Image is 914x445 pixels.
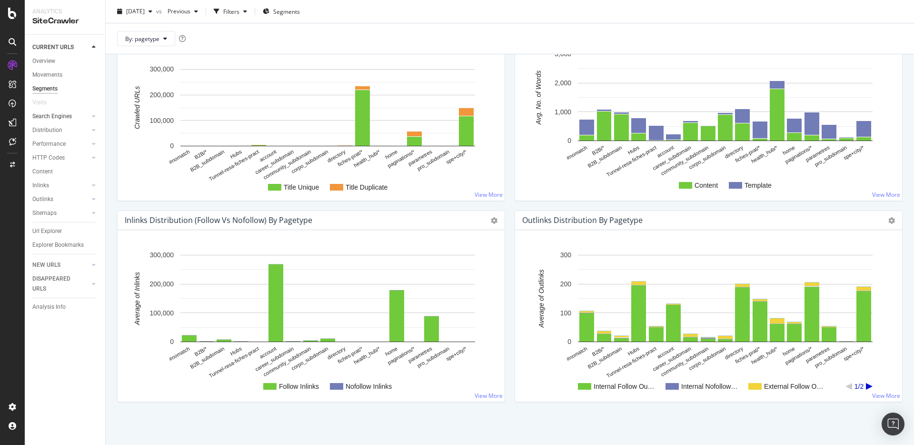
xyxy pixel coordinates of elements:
[133,272,141,325] text: Average of Inlinks
[681,383,737,390] text: Internal Nofollow…
[32,98,47,108] div: Visits
[32,181,89,191] a: Inlinks
[591,144,606,156] text: B2B/*
[656,144,675,159] text: account
[189,345,225,370] text: B2B_subdomain
[223,7,239,15] div: Filters
[258,345,277,360] text: account
[32,274,89,294] a: DISAPPEARED URLS
[126,7,145,15] span: 2025 Aug. 15th
[32,240,99,250] a: Explorer Bookmarks
[805,345,831,364] text: parametres
[566,345,588,362] text: #nomatch
[290,149,329,174] text: corpo_subdomain
[290,345,329,371] text: corpo_subdomain
[254,149,295,175] text: career_subdomain
[164,7,190,15] span: Previous
[523,44,891,193] div: A chart.
[262,149,312,181] text: community_subdomain
[784,345,814,366] text: paginations/*
[475,191,503,199] a: View More
[262,345,312,377] text: community_subdomain
[724,345,744,361] text: directory
[32,153,89,163] a: HTTP Codes
[814,345,848,368] text: pro_subdomain
[652,144,692,171] text: career_subdomain
[407,345,433,364] text: parametres
[353,149,381,169] text: health_hub/*
[32,42,74,52] div: CURRENT URLS
[113,4,156,19] button: [DATE]
[626,345,640,356] text: Hubs
[170,338,174,346] text: 0
[208,345,260,379] text: Tunnel-resa-fiches-pract
[594,383,655,390] text: Internal Follow Ou…
[384,345,398,357] text: home
[149,252,174,259] text: 300,000
[591,345,606,357] text: B2B/*
[445,149,468,165] text: spe+city/*
[843,144,865,161] text: spe+city/*
[872,392,900,400] a: View More
[32,167,99,177] a: Content
[782,144,796,156] text: home
[32,139,66,149] div: Performance
[149,91,174,99] text: 200,000
[475,392,503,400] a: View More
[32,70,99,80] a: Movements
[149,117,174,124] text: 100,000
[750,345,779,365] text: health_hub/*
[32,240,84,250] div: Explorer Bookmarks
[32,84,58,94] div: Segments
[522,214,643,227] h4: Outlinks Distribution by pagetype
[125,245,494,394] div: A chart.
[32,153,65,163] div: HTTP Codes
[814,144,848,167] text: pro_subdomain
[560,252,572,259] text: 300
[32,8,98,16] div: Analytics
[872,191,900,199] a: View More
[194,149,209,161] text: B2B/*
[745,182,772,189] text: Template
[387,149,416,169] text: paginations/*
[688,144,727,170] text: corpo_subdomain
[734,144,761,163] text: fiches-prat/*
[660,345,709,377] text: community_subdomain
[888,217,895,224] i: Options
[32,16,98,27] div: SiteCrawler
[523,245,891,394] svg: A chart.
[149,66,174,73] text: 300,000
[586,144,623,169] text: B2B_subdomain
[555,108,571,116] text: 1,000
[273,7,300,15] span: Segments
[32,42,89,52] a: CURRENT URLS
[843,345,865,362] text: spe+city/*
[695,182,718,189] text: Content
[149,309,174,317] text: 100,000
[32,194,53,204] div: Outlinks
[149,280,174,288] text: 200,000
[656,345,675,360] text: account
[353,345,381,365] text: health_hub/*
[337,345,364,364] text: fiches-prat/*
[346,183,387,191] text: Title Duplicate
[117,31,175,46] button: By: pagetype
[229,345,243,356] text: Hubs
[764,383,823,390] text: External Follow O…
[156,7,164,15] span: vs
[805,144,831,162] text: parametres
[555,51,571,58] text: 3,000
[284,183,319,191] text: Title Unique
[560,280,572,288] text: 200
[750,144,779,164] text: health_hub/*
[537,270,545,328] text: Average of Outlinks
[346,383,392,390] text: Nofollow Inlinks
[164,4,202,19] button: Previous
[782,345,796,357] text: home
[32,194,89,204] a: Outlinks
[32,260,89,270] a: NEW URLS
[606,345,657,379] text: Tunnel-resa-fiches-pract
[326,149,347,164] text: directory
[854,383,864,390] text: 1/2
